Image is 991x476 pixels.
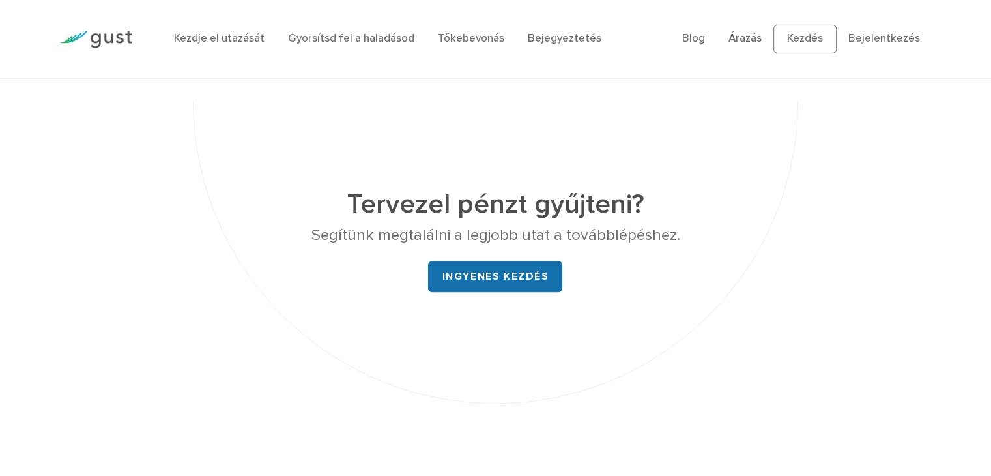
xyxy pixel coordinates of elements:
font: Segítünk megtalálni a legjobb utat a továbblépéshez. [311,226,680,245]
font: Kezdés [787,32,823,45]
a: Bejegyeztetés [528,32,601,45]
a: Kezdje el utazását [174,32,265,45]
font: Tervezel pénzt gyűjteni? [347,188,644,220]
a: Bejelentkezés [848,32,920,45]
a: Gyorsítsd fel a haladásod [288,32,414,45]
a: Kezdés [773,25,837,53]
a: Blog [682,32,705,45]
font: Ingyenes kezdés [442,270,549,283]
img: Gust logó [59,31,132,48]
a: Tőkebevonás [438,32,504,45]
a: Ingyenes kezdés [428,261,562,292]
a: Árazás [728,32,762,45]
